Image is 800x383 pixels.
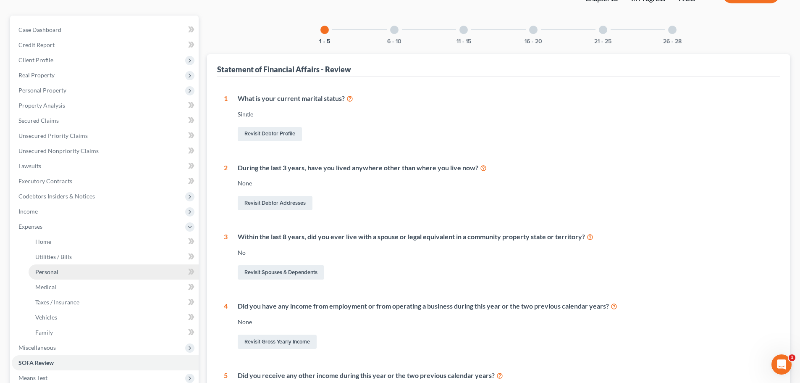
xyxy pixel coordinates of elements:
span: SOFA Review [18,359,54,366]
span: Personal [35,268,58,275]
span: Secured Claims [18,117,59,124]
div: Single [238,110,773,119]
div: 3 [224,232,228,281]
span: Property Analysis [18,102,65,109]
span: Case Dashboard [18,26,61,33]
span: Executory Contracts [18,177,72,185]
span: Client Profile [18,56,53,63]
a: Revisit Debtor Profile [238,127,302,141]
div: No [238,248,773,257]
span: Income [18,208,38,215]
a: Revisit Gross Yearly Income [238,335,317,349]
div: Within the last 8 years, did you ever live with a spouse or legal equivalent in a community prope... [238,232,773,242]
a: Unsecured Nonpriority Claims [12,143,199,158]
a: Medical [29,280,199,295]
span: 1 [789,354,795,361]
div: 1 [224,94,228,143]
iframe: Intercom live chat [771,354,792,375]
div: None [238,318,773,326]
button: 16 - 20 [525,39,542,45]
a: Case Dashboard [12,22,199,37]
div: 2 [224,163,228,212]
span: Taxes / Insurance [35,298,79,306]
a: Revisit Spouses & Dependents [238,265,324,280]
a: Secured Claims [12,113,199,128]
a: Home [29,234,199,249]
a: Revisit Debtor Addresses [238,196,312,210]
a: Lawsuits [12,158,199,174]
div: Did you receive any other income during this year or the two previous calendar years? [238,371,773,380]
div: None [238,179,773,188]
span: Miscellaneous [18,344,56,351]
a: Property Analysis [12,98,199,113]
button: 1 - 5 [319,39,330,45]
button: 6 - 10 [387,39,401,45]
span: Unsecured Priority Claims [18,132,88,139]
div: 4 [224,301,228,351]
span: Utilities / Bills [35,253,72,260]
button: 21 - 25 [594,39,611,45]
button: 11 - 15 [456,39,471,45]
a: Executory Contracts [12,174,199,189]
a: Taxes / Insurance [29,295,199,310]
a: Credit Report [12,37,199,53]
span: Unsecured Nonpriority Claims [18,147,99,154]
span: Family [35,329,53,336]
a: Vehicles [29,310,199,325]
span: Vehicles [35,314,57,321]
span: Credit Report [18,41,55,48]
a: SOFA Review [12,355,199,370]
button: 26 - 28 [663,39,682,45]
span: Medical [35,283,56,291]
span: Expenses [18,223,42,230]
span: Lawsuits [18,162,41,169]
span: Home [35,238,51,245]
a: Utilities / Bills [29,249,199,264]
span: Codebtors Insiders & Notices [18,193,95,200]
a: Unsecured Priority Claims [12,128,199,143]
span: Real Property [18,71,55,79]
a: Family [29,325,199,340]
span: Means Test [18,374,47,381]
span: Personal Property [18,87,66,94]
div: What is your current marital status? [238,94,773,103]
div: Did you have any income from employment or from operating a business during this year or the two ... [238,301,773,311]
div: Statement of Financial Affairs - Review [217,64,351,74]
div: During the last 3 years, have you lived anywhere other than where you live now? [238,163,773,173]
a: Personal [29,264,199,280]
